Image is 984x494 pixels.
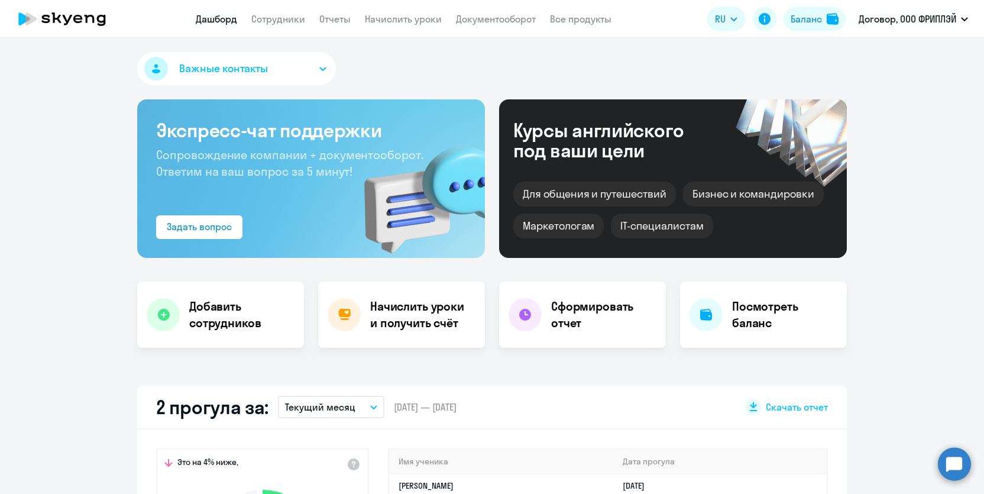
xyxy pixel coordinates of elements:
[156,395,268,419] h2: 2 прогула за:
[613,450,827,474] th: Дата прогула
[707,7,746,31] button: RU
[156,215,242,239] button: Задать вопрос
[859,12,956,26] p: Договор, ООО ФРИПЛЭЙ
[394,401,457,414] span: [DATE] — [DATE]
[285,400,355,414] p: Текущий месяц
[137,52,336,85] button: Важные контакты
[611,214,713,238] div: IT-специалистам
[791,12,822,26] div: Баланс
[456,13,536,25] a: Документооборот
[156,118,466,142] h3: Экспресс-чат поддержки
[370,298,473,331] h4: Начислить уроки и получить счёт
[251,13,305,25] a: Сотрудники
[853,5,974,33] button: Договор, ООО ФРИПЛЭЙ
[550,13,611,25] a: Все продукты
[179,61,268,76] span: Важные контакты
[551,298,656,331] h4: Сформировать отчет
[196,13,237,25] a: Дашборд
[766,401,828,414] span: Скачать отчет
[167,219,232,234] div: Задать вопрос
[513,182,676,206] div: Для общения и путешествий
[365,13,442,25] a: Начислить уроки
[784,7,846,31] button: Балансbalance
[177,457,238,471] span: Это на 4% ниже,
[156,147,423,179] span: Сопровождение компании + документооборот. Ответим на ваш вопрос за 5 минут!
[319,13,351,25] a: Отчеты
[389,450,613,474] th: Имя ученика
[513,214,604,238] div: Маркетологам
[683,182,824,206] div: Бизнес и командировки
[189,298,294,331] h4: Добавить сотрудников
[827,13,839,25] img: balance
[347,125,485,258] img: bg-img
[399,480,454,491] a: [PERSON_NAME]
[732,298,837,331] h4: Посмотреть баланс
[513,120,716,160] div: Курсы английского под ваши цели
[715,12,726,26] span: RU
[278,396,384,418] button: Текущий месяц
[623,480,654,491] a: [DATE]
